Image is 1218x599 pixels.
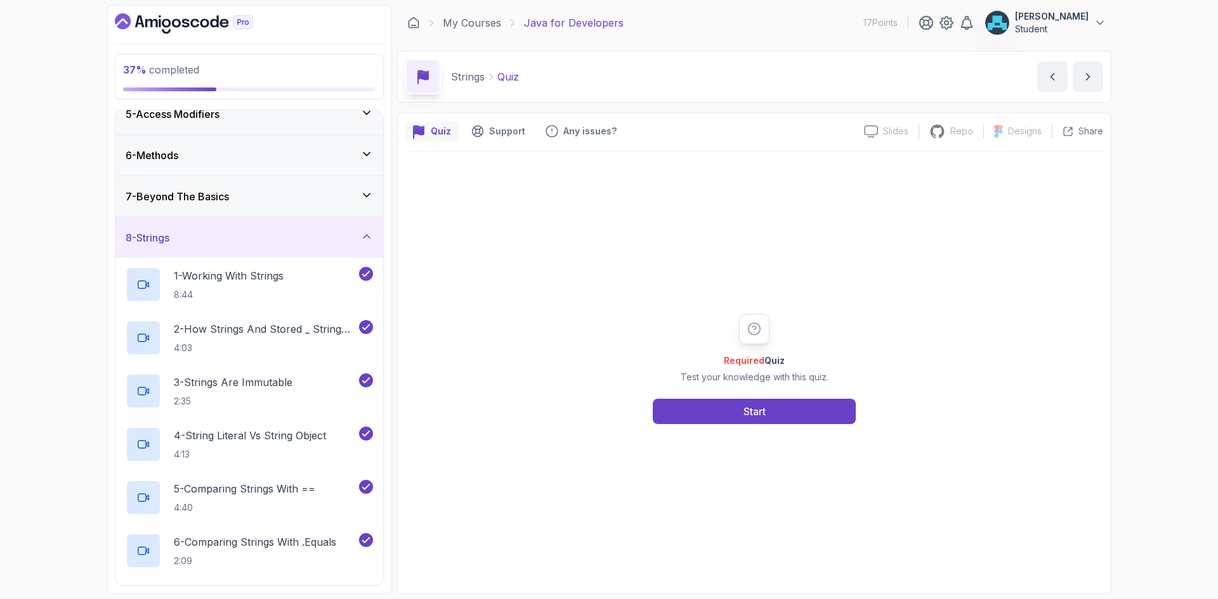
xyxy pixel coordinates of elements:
[115,94,383,134] button: 5-Access Modifiers
[985,11,1009,35] img: user profile image
[863,16,898,29] p: 17 Points
[464,121,533,141] button: Support button
[174,534,336,550] p: 6 - Comparing Strings With .Equals
[174,395,292,408] p: 2:35
[451,69,485,84] p: Strings
[126,427,373,462] button: 4-String Literal Vs String Object4:13
[126,320,373,356] button: 2-How Strings And Stored _ String Pool4:03
[126,373,373,409] button: 3-Strings Are Immutable2:35
[724,355,764,366] span: Required
[123,63,199,76] span: completed
[174,321,357,337] p: 2 - How Strings And Stored _ String Pool
[115,176,383,217] button: 7-Beyond The Basics
[174,342,357,354] p: 4:03
[563,125,617,138] p: Any issues?
[174,268,284,283] p: 1 - Working With Strings
[115,135,383,176] button: 6-Methods
[174,448,326,461] p: 4:13
[538,121,624,141] button: Feedback button
[1015,10,1089,23] p: [PERSON_NAME]
[743,404,766,419] div: Start
[497,69,519,84] p: Quiz
[126,189,229,204] h3: 7 - Beyond The Basics
[653,399,856,424] button: Start
[1052,125,1103,138] button: Share
[489,125,525,138] p: Support
[174,555,336,567] p: 2:09
[431,125,451,138] p: Quiz
[174,288,284,301] p: 8:44
[883,125,908,138] p: Slides
[405,121,459,141] button: quiz button
[1008,125,1042,138] p: Designs
[407,16,420,29] a: Dashboard
[174,428,326,443] p: 4 - String Literal Vs String Object
[1015,23,1089,35] p: Student
[985,10,1106,35] button: user profile image[PERSON_NAME]Student
[123,63,147,76] span: 37 %
[126,267,373,302] button: 1-Working With Strings8:44
[1078,125,1103,138] p: Share
[950,125,973,138] p: Repo
[1037,61,1068,92] button: previous content
[115,13,282,34] a: Dashboard
[126,533,373,569] button: 6-Comparing Strings With .Equals2:09
[126,230,169,245] h3: 8 - Strings
[681,371,828,383] p: Test your knowledge with this quiz.
[681,354,828,367] h2: Quiz
[126,480,373,515] button: 5-Comparing Strings With ==4:40
[115,217,383,258] button: 8-Strings
[443,15,501,30] a: My Courses
[1073,61,1103,92] button: next content
[126,106,219,122] h3: 5 - Access Modifiers
[174,481,315,496] p: 5 - Comparing Strings With ==
[174,501,315,514] p: 4:40
[126,148,178,163] h3: 6 - Methods
[174,375,292,390] p: 3 - Strings Are Immutable
[524,15,624,30] p: Java for Developers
